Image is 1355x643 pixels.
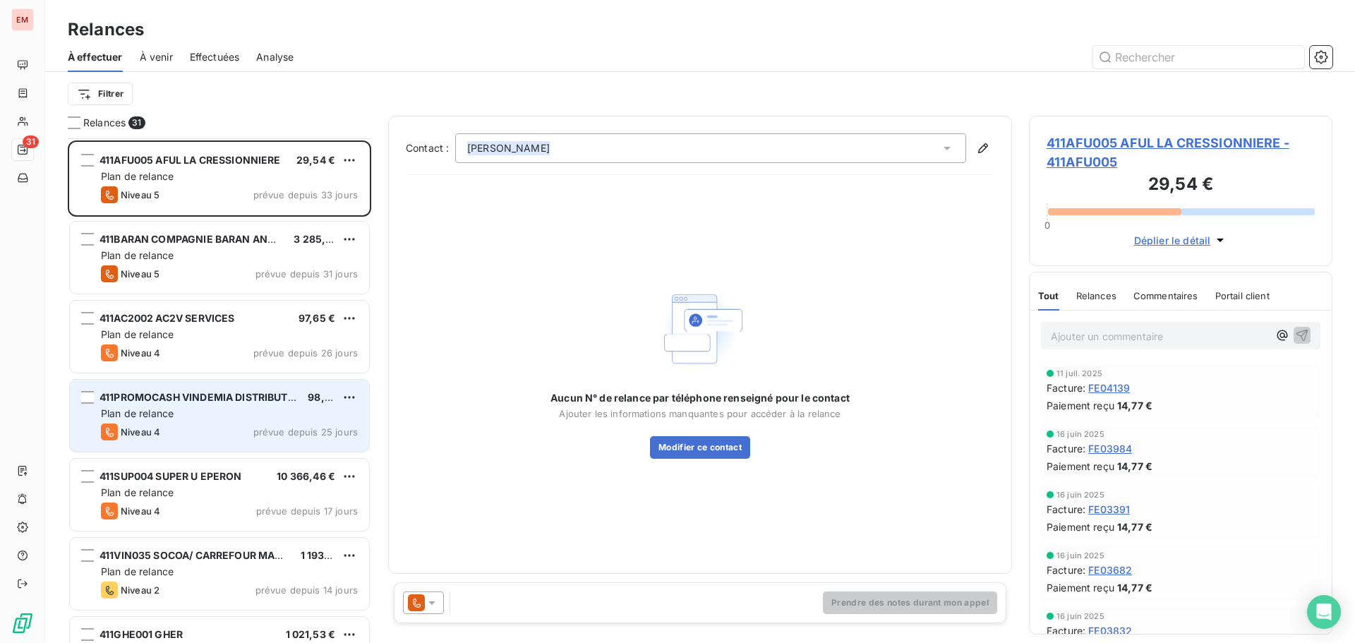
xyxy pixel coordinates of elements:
button: Prendre des notes durant mon appel [823,591,997,614]
span: Facture : [1047,441,1085,456]
span: 16 juin 2025 [1056,551,1104,560]
span: 411AFU005 AFUL LA CRESSIONNIERE - 411AFU005 [1047,133,1315,172]
span: Paiement reçu [1047,459,1114,474]
span: prévue depuis 25 jours [253,426,358,438]
span: 411AC2002 AC2V SERVICES [100,312,234,324]
img: Logo LeanPay [11,612,34,635]
span: Plan de relance [101,170,174,182]
span: Plan de relance [101,249,174,261]
a: 31 [11,138,33,161]
span: 31 [128,116,145,129]
span: Plan de relance [101,407,174,419]
span: Niveau 2 [121,584,159,596]
span: Ajouter les informations manquantes pour accéder à la relance [559,408,841,419]
label: Contact : [406,141,455,155]
span: Aucun N° de relance par téléphone renseigné pour le contact [550,391,850,405]
span: Paiement reçu [1047,580,1114,595]
span: FE03391 [1088,502,1130,517]
span: 0 [1044,220,1050,231]
button: Filtrer [68,83,133,105]
span: 16 juin 2025 [1056,430,1104,438]
span: Niveau 4 [121,426,160,438]
span: Facture : [1047,380,1085,395]
img: Empty state [655,284,745,375]
span: Tout [1038,290,1059,301]
span: 14,77 € [1117,398,1152,413]
span: 411PROMOCASH VINDEMIA DISTRIBUTION / PROMOCASH [100,391,380,403]
div: grid [68,138,371,643]
span: prévue depuis 31 jours [255,268,358,280]
span: 10 366,46 € [277,470,335,482]
span: Déplier le détail [1134,233,1211,248]
span: 98,95 € [308,391,347,403]
span: À venir [140,50,173,64]
div: EM [11,8,34,31]
span: Paiement reçu [1047,398,1114,413]
span: Facture : [1047,623,1085,638]
span: 14,77 € [1117,459,1152,474]
span: 411VIN035 SOCOA/ CARREFOUR MARKET LES AVIRONS [100,549,370,561]
span: [PERSON_NAME] [467,141,550,155]
input: Rechercher [1092,46,1304,68]
span: prévue depuis 17 jours [256,505,358,517]
span: prévue depuis 14 jours [255,584,358,596]
h3: 29,54 € [1047,172,1315,200]
span: 411SUP004 SUPER U EPERON [100,470,242,482]
span: 14,77 € [1117,519,1152,534]
span: 97,65 € [299,312,335,324]
span: 29,54 € [296,154,335,166]
span: prévue depuis 26 jours [253,347,358,359]
span: Niveau 5 [121,268,159,280]
span: 1 021,53 € [286,628,336,640]
span: Facture : [1047,502,1085,517]
span: Analyse [256,50,294,64]
span: Niveau 4 [121,505,160,517]
span: Plan de relance [101,565,174,577]
span: Niveau 4 [121,347,160,359]
span: Relances [1076,290,1116,301]
span: Niveau 5 [121,189,159,200]
span: 31 [23,136,39,148]
span: 3 285,77 € [294,233,347,245]
span: prévue depuis 33 jours [253,189,358,200]
div: Open Intercom Messenger [1307,595,1341,629]
span: FE03984 [1088,441,1132,456]
span: FE03832 [1088,623,1132,638]
span: 411AFU005 AFUL LA CRESSIONNIERE [100,154,281,166]
span: Portail client [1215,290,1270,301]
button: Modifier ce contact [650,436,750,459]
h3: Relances [68,17,144,42]
span: Relances [83,116,126,130]
span: Effectuées [190,50,240,64]
span: FE03682 [1088,563,1132,577]
button: Déplier le détail [1130,232,1232,248]
span: 16 juin 2025 [1056,612,1104,620]
span: FE04139 [1088,380,1130,395]
span: 16 juin 2025 [1056,491,1104,499]
span: Commentaires [1133,290,1198,301]
span: 411GHE001 GHER [100,628,183,640]
span: 11 juil. 2025 [1056,369,1102,378]
span: 14,77 € [1117,580,1152,595]
span: 411BARAN COMPAGNIE BARAN AND CO INVEST [100,233,332,245]
span: À effectuer [68,50,123,64]
span: Facture : [1047,563,1085,577]
span: 1 193,50 € [301,549,351,561]
span: Plan de relance [101,328,174,340]
span: Paiement reçu [1047,519,1114,534]
span: Plan de relance [101,486,174,498]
